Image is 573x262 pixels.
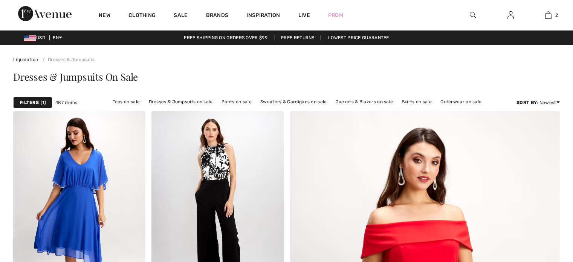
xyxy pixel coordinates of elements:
img: search the website [470,11,476,20]
img: My Bag [545,11,552,20]
strong: Filters [20,99,39,106]
a: Dresses & Jumpsuits on sale [145,97,217,107]
a: Tops on sale [109,97,144,107]
span: 2 [555,12,558,18]
span: Dresses & Jumpsuits On Sale [13,70,138,83]
a: Lowest Price Guarantee [322,35,395,40]
span: 1 [41,99,46,106]
a: Sale [174,12,188,20]
a: Pants on sale [218,97,255,107]
a: 2 [530,11,567,20]
img: US Dollar [24,35,36,41]
span: Inspiration [246,12,280,20]
a: Outerwear on sale [437,97,485,107]
a: Brands [206,12,229,20]
a: Free shipping on orders over $99 [178,35,274,40]
a: Prom [328,11,343,19]
span: 487 items [55,99,78,106]
a: New [99,12,110,20]
a: Clothing [128,12,156,20]
span: EN [53,35,62,40]
a: Free Returns [275,35,321,40]
a: Dresses & Jumpsuits [40,57,95,62]
a: Liquidation [13,57,38,62]
a: Live [298,11,310,19]
a: Sign In [501,11,520,20]
strong: Sort By [516,100,537,105]
a: Jackets & Blazers on sale [332,97,397,107]
img: 1ère Avenue [18,6,72,21]
div: : Newest [516,99,560,106]
a: Skirts on sale [398,97,435,107]
iframe: Opens a widget where you can find more information [525,205,565,224]
span: USD [24,35,48,40]
a: Sweaters & Cardigans on sale [257,97,330,107]
img: My Info [507,11,514,20]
